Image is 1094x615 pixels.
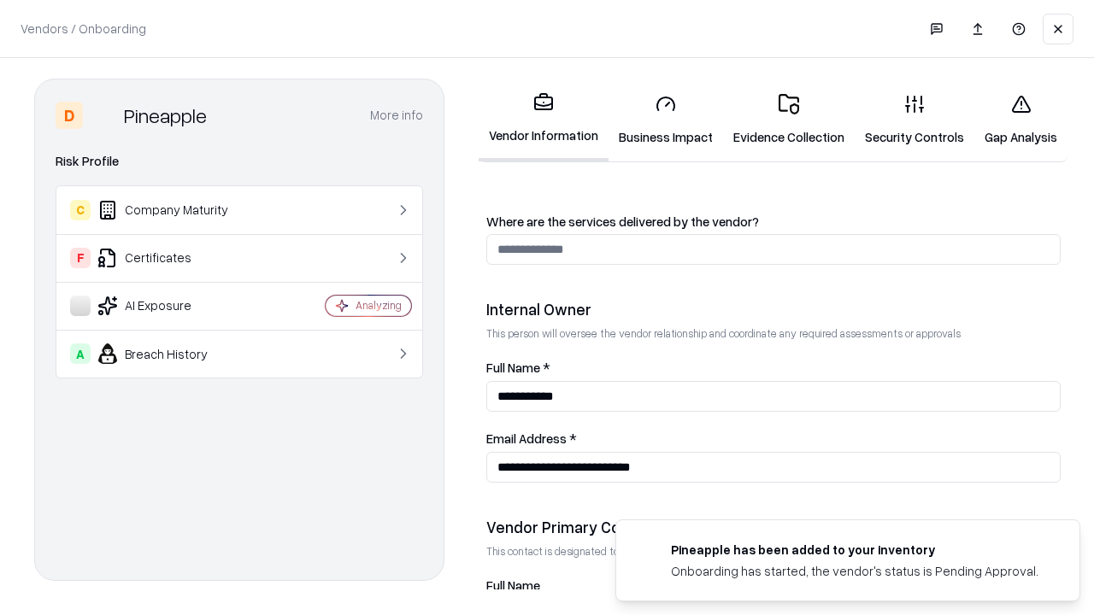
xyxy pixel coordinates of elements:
[486,517,1061,537] div: Vendor Primary Contact
[356,298,402,313] div: Analyzing
[70,248,91,268] div: F
[671,562,1038,580] div: Onboarding has started, the vendor's status is Pending Approval.
[21,20,146,38] p: Vendors / Onboarding
[486,544,1061,559] p: This contact is designated to receive the assessment request from Shift
[671,541,1038,559] div: Pineapple has been added to your inventory
[486,299,1061,319] div: Internal Owner
[70,343,274,364] div: Breach History
[479,79,609,161] a: Vendor Information
[855,80,974,160] a: Security Controls
[70,200,274,220] div: Company Maturity
[486,361,1061,374] label: Full Name *
[723,80,855,160] a: Evidence Collection
[70,200,91,220] div: C
[486,579,1061,592] label: Full Name
[124,102,207,129] div: Pineapple
[486,326,1061,341] p: This person will oversee the vendor relationship and coordinate any required assessments or appro...
[609,80,723,160] a: Business Impact
[70,248,274,268] div: Certificates
[637,541,657,561] img: pineappleenergy.com
[56,102,83,129] div: D
[486,215,1061,228] label: Where are the services delivered by the vendor?
[70,343,91,364] div: A
[56,151,423,172] div: Risk Profile
[974,80,1068,160] a: Gap Analysis
[486,432,1061,445] label: Email Address *
[70,296,274,316] div: AI Exposure
[370,100,423,131] button: More info
[90,102,117,129] img: Pineapple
